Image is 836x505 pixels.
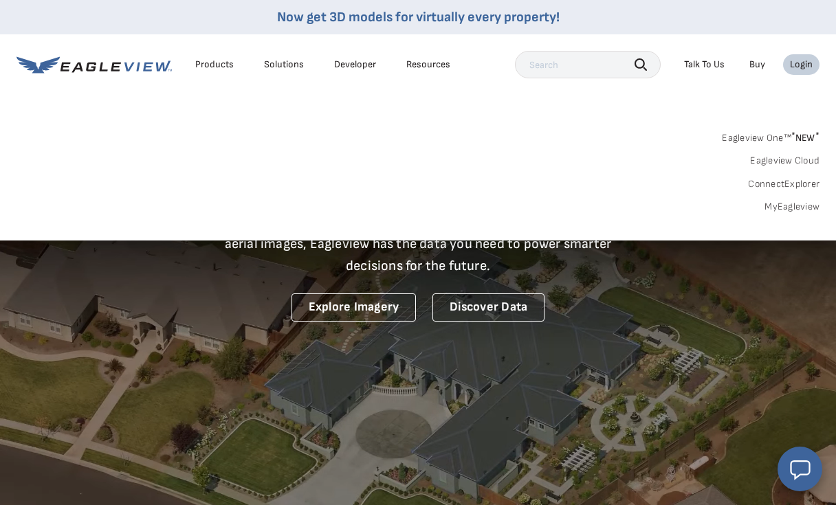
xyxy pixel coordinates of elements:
div: Login [790,58,813,71]
input: Search [515,51,661,78]
a: Eagleview Cloud [750,155,819,167]
a: MyEagleview [764,201,819,213]
span: NEW [791,132,819,144]
a: Explore Imagery [291,293,417,322]
div: Products [195,58,234,71]
a: Discover Data [432,293,544,322]
a: Eagleview One™*NEW* [722,128,819,144]
a: Buy [749,58,765,71]
div: Talk To Us [684,58,725,71]
div: Resources [406,58,450,71]
p: A new era starts here. Built on more than 3.5 billion high-resolution aerial images, Eagleview ha... [208,211,628,277]
button: Open chat window [778,447,822,491]
a: Now get 3D models for virtually every property! [277,9,560,25]
div: Solutions [264,58,304,71]
a: ConnectExplorer [748,178,819,190]
a: Developer [334,58,376,71]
